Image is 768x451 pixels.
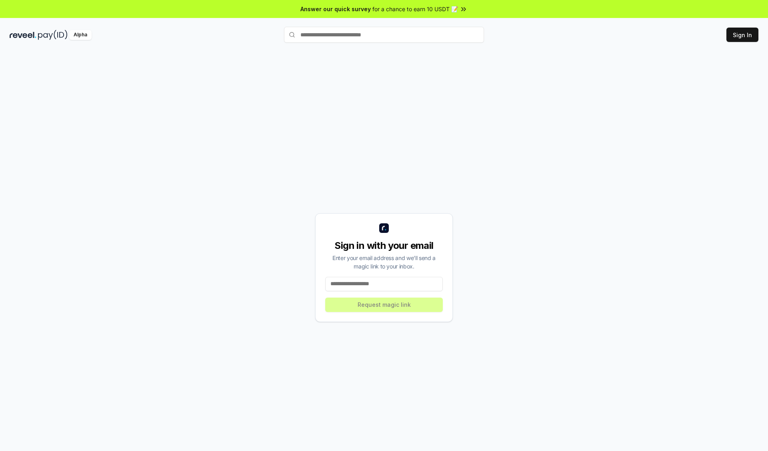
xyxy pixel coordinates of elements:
div: Alpha [69,30,92,40]
div: Sign in with your email [325,239,443,252]
img: pay_id [38,30,68,40]
button: Sign In [726,28,758,42]
span: Answer our quick survey [300,5,371,13]
img: reveel_dark [10,30,36,40]
img: logo_small [379,223,389,233]
span: for a chance to earn 10 USDT 📝 [372,5,458,13]
div: Enter your email address and we’ll send a magic link to your inbox. [325,254,443,270]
